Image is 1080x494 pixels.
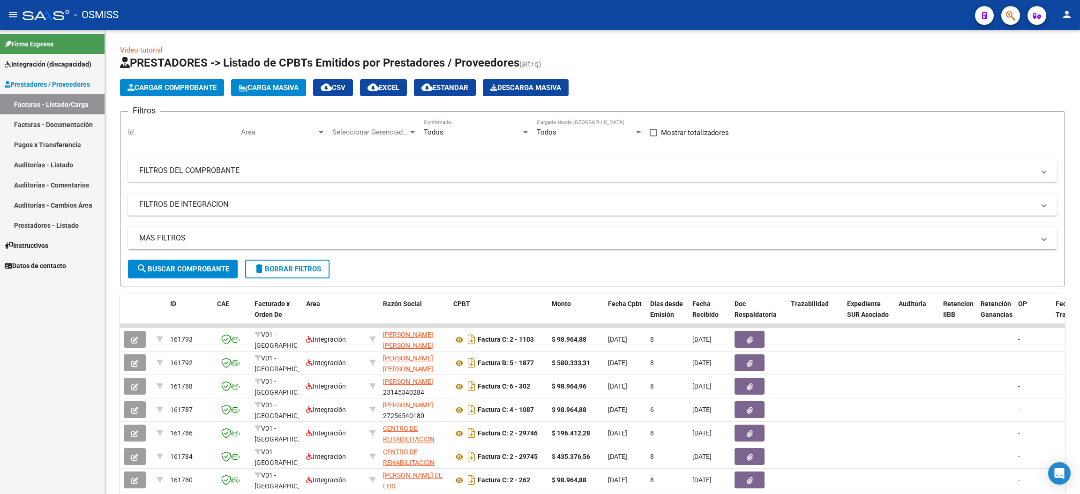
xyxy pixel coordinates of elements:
mat-icon: search [136,263,148,274]
button: EXCEL [360,79,407,96]
div: 30715072463 [383,447,446,466]
span: 161787 [170,406,193,413]
datatable-header-cell: Doc Respaldatoria [731,294,787,335]
datatable-header-cell: Monto [548,294,604,335]
span: Retencion IIBB [943,300,974,318]
div: 27319669545 [383,470,446,490]
div: Open Intercom Messenger [1048,462,1071,485]
mat-icon: cloud_download [367,82,379,93]
mat-icon: delete [254,263,265,274]
span: Razón Social [383,300,422,307]
div: 23145340284 [383,376,446,396]
strong: Factura B: 5 - 1877 [478,359,534,367]
span: 6 [650,406,654,413]
span: Trazabilidad [791,300,829,307]
datatable-header-cell: ID [166,294,213,335]
span: Auditoria [899,300,926,307]
span: [DATE] [692,336,712,343]
datatable-header-cell: Auditoria [895,294,939,335]
mat-expansion-panel-header: MAS FILTROS [128,227,1057,249]
span: Monto [552,300,571,307]
span: - [1018,336,1020,343]
span: [DATE] [692,476,712,484]
span: [DATE] [692,359,712,367]
mat-expansion-panel-header: FILTROS DEL COMPROBANTE [128,159,1057,182]
button: Buscar Comprobante [128,260,238,278]
datatable-header-cell: Area [302,294,366,335]
span: [DATE] [608,429,627,437]
i: Descargar documento [465,332,478,347]
span: Area [306,300,320,307]
i: Descargar documento [465,402,478,417]
span: Cargar Comprobante [127,83,217,92]
span: Facturado x Orden De [255,300,290,318]
mat-expansion-panel-header: FILTROS DE INTEGRACION [128,193,1057,216]
span: PRESTADORES -> Listado de CPBTs Emitidos por Prestadores / Proveedores [120,56,519,69]
span: Buscar Comprobante [136,265,229,273]
span: 161784 [170,453,193,460]
datatable-header-cell: Trazabilidad [787,294,843,335]
button: Estandar [414,79,476,96]
span: - OSMISS [74,5,119,25]
span: Integración [306,406,346,413]
span: CSV [321,83,345,92]
strong: Factura C: 2 - 29745 [478,453,538,461]
datatable-header-cell: Retencion IIBB [939,294,977,335]
span: [DATE] [692,453,712,460]
div: 30715072463 [383,423,446,443]
datatable-header-cell: Facturado x Orden De [251,294,302,335]
mat-icon: cloud_download [321,82,332,93]
span: Carga Masiva [239,83,299,92]
span: 8 [650,429,654,437]
datatable-header-cell: Expediente SUR Asociado [843,294,895,335]
strong: $ 98.964,88 [552,476,586,484]
span: [DATE] [608,336,627,343]
datatable-header-cell: Razón Social [379,294,450,335]
i: Descargar documento [465,449,478,464]
mat-icon: person [1061,9,1072,20]
span: [DATE] [692,406,712,413]
span: Instructivos [5,240,48,251]
strong: Factura C: 6 - 302 [478,383,530,390]
span: (alt+q) [519,60,541,68]
span: Mostrar totalizadores [661,127,729,138]
span: Doc Respaldatoria [735,300,777,318]
span: [PERSON_NAME] [383,401,433,409]
datatable-header-cell: Días desde Emisión [646,294,689,335]
span: Prestadores / Proveedores [5,79,90,90]
strong: $ 98.964,96 [552,382,586,390]
span: - [1018,429,1020,437]
span: ID [170,300,176,307]
span: 161792 [170,359,193,367]
span: CENTRO DE REHABILITACION INTEGRA S.R.L [383,425,435,454]
strong: Factura C: 2 - 262 [478,477,530,484]
span: Integración [306,476,346,484]
span: 161786 [170,429,193,437]
span: CPBT [453,300,470,307]
mat-icon: cloud_download [421,82,433,93]
span: - [1018,382,1020,390]
span: - [1018,476,1020,484]
span: [DATE] [608,382,627,390]
strong: Factura C: 2 - 1103 [478,336,534,344]
span: Integración [306,359,346,367]
mat-icon: menu [7,9,19,20]
span: 161780 [170,476,193,484]
strong: Factura C: 4 - 1087 [478,406,534,414]
a: Video tutorial [120,46,163,54]
span: Fecha Recibido [692,300,719,318]
span: Firma Express [5,39,53,49]
datatable-header-cell: Fecha Recibido [689,294,731,335]
h3: Filtros [128,104,160,117]
strong: $ 98.964,88 [552,336,586,343]
span: CENTRO DE REHABILITACION INTEGRA S.R.L [383,448,435,477]
span: [DATE] [608,476,627,484]
span: Todos [537,128,556,136]
span: Area [241,128,317,136]
span: 8 [650,336,654,343]
strong: $ 435.376,56 [552,453,590,460]
datatable-header-cell: OP [1014,294,1052,335]
i: Descargar documento [465,472,478,487]
button: CSV [313,79,353,96]
span: [PERSON_NAME] [PERSON_NAME] [383,354,433,373]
